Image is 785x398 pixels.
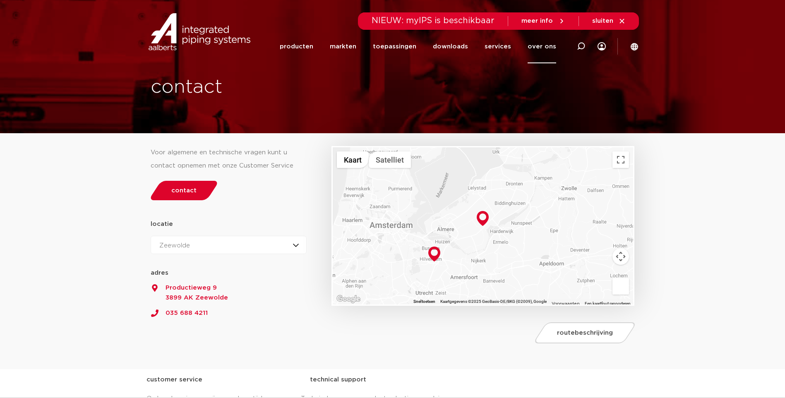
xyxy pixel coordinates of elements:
button: Weergave op volledig scherm aan- of uitzetten [612,151,629,168]
strong: adres [151,262,307,283]
a: markten [330,30,356,63]
a: 035 688 4211 [151,303,307,318]
button: Stratenkaart tonen [337,151,369,168]
a: services [485,30,511,63]
span: meer info [521,18,553,24]
span: routebeschrijving [557,330,613,336]
div: my IPS [598,30,606,63]
span: Zeewolde [159,242,190,249]
a: meer info [521,17,565,25]
span: sluiten [592,18,613,24]
a: producten [280,30,313,63]
button: Sneltoetsen [413,299,435,304]
a: downloads [433,30,468,63]
a: toepassingen [373,30,416,63]
nav: Menu [280,30,556,63]
a: over ons [528,30,556,63]
span: Kaartgegevens ©2025 GeoBasis-DE/BKG (©2009), Google [440,299,547,304]
span: Productieweg 9 [151,283,307,293]
a: sluiten [592,17,626,25]
span: contact [171,187,197,194]
a: Productieweg 93899 AK Zeewolde [151,283,307,303]
img: Google [335,294,362,304]
strong: customer service technical support [146,376,366,383]
div: Voor algemene en technische vragen kunt u contact opnemen met onze Customer Service [151,146,307,173]
a: Voorwaarden (wordt geopend in een nieuw tabblad) [552,302,580,306]
a: contact [148,181,219,200]
span: NIEUW: myIPS is beschikbaar [372,17,495,25]
button: Sleep Pegman de kaart op om Street View te openen [612,278,629,295]
a: routebeschrijving [533,322,637,343]
span: 3899 AK Zeewolde [151,293,307,303]
button: Bedieningsopties voor de kaartweergave [612,248,629,265]
h1: contact [151,74,423,101]
strong: locatie [151,221,173,227]
a: Dit gebied openen in Google Maps (er wordt een nieuw venster geopend) [335,294,362,304]
a: Een kaartfout rapporteren [585,301,631,306]
button: Satellietbeelden tonen [369,151,411,168]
